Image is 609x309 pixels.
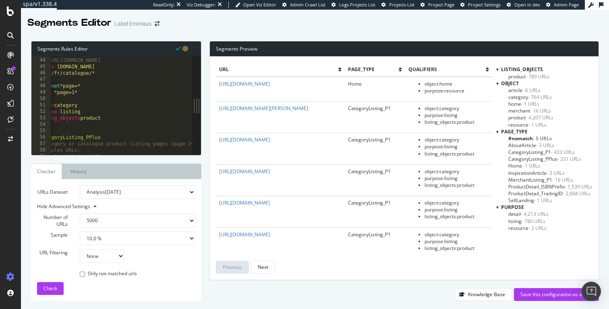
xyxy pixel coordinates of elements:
[331,2,375,8] a: Logs Projects List
[554,2,579,8] span: Admin Page
[425,143,489,150] li: purpose : listing
[389,2,414,8] span: Projects List
[455,288,512,301] button: Knowledge Base
[534,197,552,204] span: - 1 URLs
[425,80,489,87] li: object : home
[547,170,565,176] span: - 3 URLs
[31,164,62,179] a: Checker
[219,80,270,87] a: [URL][DOMAIN_NAME]
[235,2,276,8] a: Open Viz Editor
[80,270,137,278] label: Only not matched urls
[428,2,454,8] span: Project Page
[182,45,188,52] span: You have unsaved modifications
[507,2,540,8] a: Open in dev
[251,261,275,274] button: Next
[243,2,276,8] span: Open Viz Editor
[425,231,489,238] li: object : category
[522,162,540,169] span: - 1 URLs
[210,41,599,57] div: Segments Preview
[408,66,486,73] span: qualifiers
[528,225,547,231] span: - 2 URLs
[31,89,51,96] div: 49
[546,2,579,8] a: Admin Page
[31,83,51,89] div: 48
[31,41,201,56] div: Segments Rules Editor
[348,136,391,143] span: CategoryListing_P1
[31,96,51,102] div: 50
[219,199,270,206] a: [URL][DOMAIN_NAME]
[31,134,51,141] div: 56
[31,153,51,160] div: 59
[425,136,489,143] li: object : category
[425,112,489,119] li: purpose : listing
[508,107,551,114] span: Click to filter object on merchant
[216,261,249,274] button: Previous
[219,231,270,238] a: [URL][DOMAIN_NAME]
[528,94,552,100] span: - 764 URLs
[508,142,554,149] span: Click to filter page_type on AboutArticle
[501,80,519,87] span: object
[425,238,489,245] li: purpose : listing
[508,162,540,169] span: Click to filter page_type on Home
[31,108,51,115] div: 52
[31,147,51,153] div: 58
[31,63,51,70] div: 45
[31,115,51,121] div: 53
[520,291,592,298] div: Save this configuration as active
[508,135,552,142] span: Click to filter page_type on #nomatch
[420,2,454,8] a: Project Page
[187,2,216,8] div: Viz Debugger:
[508,100,539,107] span: Click to filter object on home
[31,214,74,227] label: Number of URLs
[508,114,553,121] span: Click to filter object on product
[339,2,375,8] span: Logs Projects List
[31,231,74,238] label: Sample
[153,2,175,8] div: ReadOnly:
[521,211,549,217] span: - 4,213 URLs
[508,149,575,156] span: Click to filter page_type on CategoryListing_P1
[533,135,552,142] span: - 5 URLs
[468,291,505,298] div: Knowledge Base
[348,80,362,87] span: Home
[508,156,581,162] span: Click to filter page_type on CategoryListing_PPlus
[455,291,512,298] a: Knowledge Base
[219,168,270,175] a: [URL][DOMAIN_NAME]
[425,175,489,182] li: purpose : listing
[425,87,489,94] li: purpose : resource
[31,128,51,134] div: 55
[508,197,552,204] span: Click to filter page_type on SellLanding
[80,272,85,277] input: Only not matched urls
[557,156,581,162] span: - 331 URLs
[508,94,552,100] span: Click to filter object on category
[348,199,391,206] span: CategoryListing_P1
[348,66,399,73] span: page_type
[508,176,573,183] span: Click to filter page_type on MerchantListing_P1
[31,141,51,147] div: 57
[536,142,554,149] span: - 3 URLs
[425,206,489,213] li: purpose : listing
[425,119,489,125] li: listing_objects : product
[176,45,180,52] span: Syntax is valid
[565,183,592,190] span: - 1,539 URLs
[530,107,551,114] span: - 16 URLs
[425,105,489,112] li: object : category
[508,183,592,190] span: Click to filter page_type on ProductDetail_ISBNPrefix
[37,282,64,295] button: Check
[31,249,74,256] label: URL Filtering
[425,182,489,188] li: listing_objects : product
[551,149,575,156] span: - 433 URLs
[381,2,414,8] a: Projects List
[223,264,242,270] div: Previous
[31,185,74,199] label: URLs Dataset
[528,121,547,128] span: - 1 URLs
[582,282,601,301] div: Open Intercom Messenger
[508,190,590,197] span: Click to filter page_type on ProductDetail_TrailingID
[522,87,541,94] span: - 6 URLs
[219,66,338,73] span: url
[425,199,489,206] li: object : category
[155,21,159,27] div: arrow-right-arrow-left
[425,150,489,157] li: listing_objects : product
[31,70,51,76] div: 46
[290,2,325,8] span: Admin Crawl List
[501,204,524,211] span: purpose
